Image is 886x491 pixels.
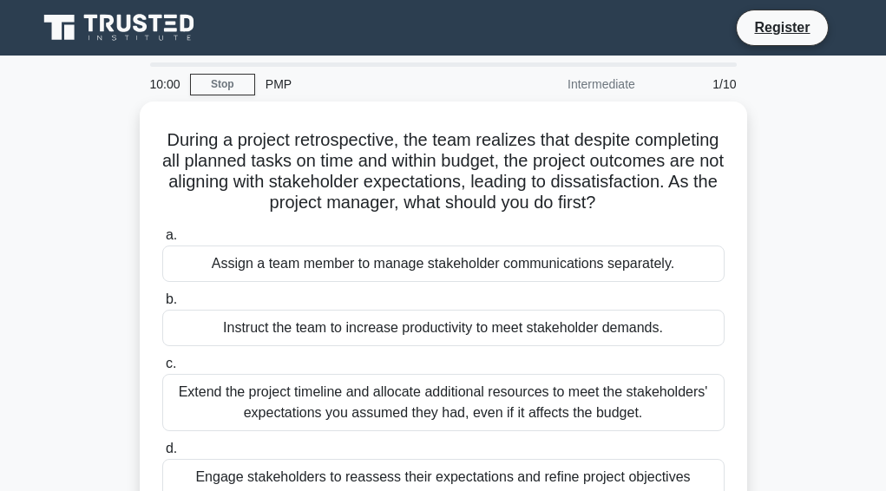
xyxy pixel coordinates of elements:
[162,374,725,431] div: Extend the project timeline and allocate additional resources to meet the stakeholders' expectati...
[162,245,725,282] div: Assign a team member to manage stakeholder communications separately.
[744,16,820,38] a: Register
[166,356,176,370] span: c.
[166,291,177,306] span: b.
[161,129,726,214] h5: During a project retrospective, the team realizes that despite completing all planned tasks on ti...
[646,67,747,101] div: 1/10
[494,67,646,101] div: Intermediate
[190,74,255,95] a: Stop
[140,67,190,101] div: 10:00
[166,441,177,455] span: d.
[255,67,494,101] div: PMP
[162,310,725,346] div: Instruct the team to increase productivity to meet stakeholder demands.
[166,227,177,242] span: a.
